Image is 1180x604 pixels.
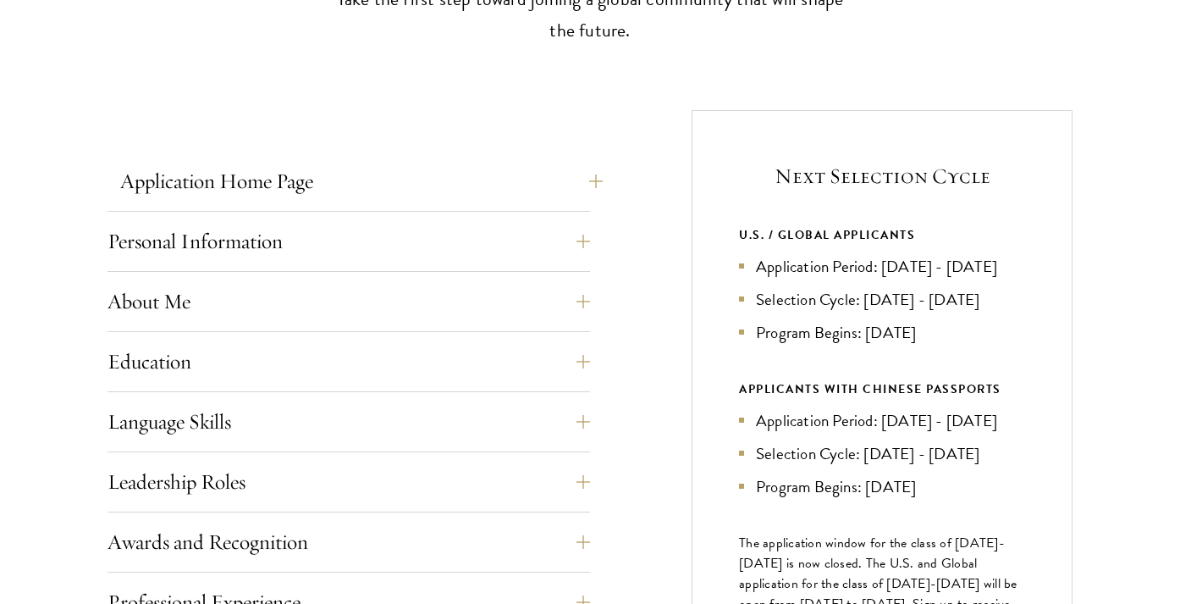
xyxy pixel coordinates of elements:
[120,161,603,202] button: Application Home Page
[739,408,1025,433] li: Application Period: [DATE] - [DATE]
[739,320,1025,345] li: Program Begins: [DATE]
[108,341,590,382] button: Education
[739,224,1025,246] div: U.S. / GLOBAL APPLICANTS
[108,281,590,322] button: About Me
[739,474,1025,499] li: Program Begins: [DATE]
[108,462,590,502] button: Leadership Roles
[739,162,1025,191] h5: Next Selection Cycle
[739,379,1025,400] div: APPLICANTS WITH CHINESE PASSPORTS
[739,287,1025,312] li: Selection Cycle: [DATE] - [DATE]
[108,221,590,262] button: Personal Information
[108,402,590,442] button: Language Skills
[739,254,1025,279] li: Application Period: [DATE] - [DATE]
[108,522,590,562] button: Awards and Recognition
[739,441,1025,466] li: Selection Cycle: [DATE] - [DATE]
